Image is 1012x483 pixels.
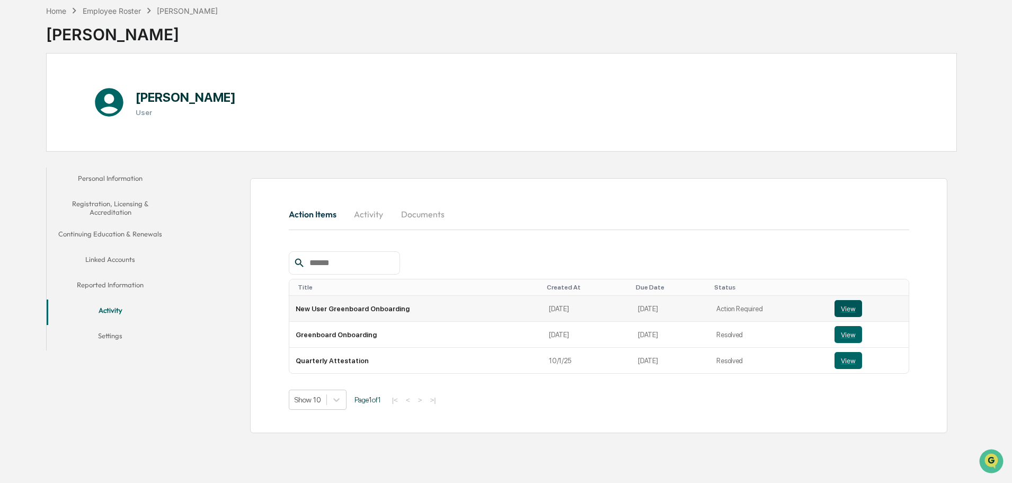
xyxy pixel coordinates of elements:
[714,284,823,291] div: Toggle SortBy
[47,168,174,350] div: secondary tabs example
[47,168,174,193] button: Personal Information
[632,348,710,373] td: [DATE]
[6,150,71,169] a: 🔎Data Lookup
[415,396,425,405] button: >
[543,348,632,373] td: 10/1/25
[47,274,174,300] button: Reported Information
[157,6,218,15] div: [PERSON_NAME]
[978,448,1007,477] iframe: Open customer support
[835,300,902,317] a: View
[636,284,706,291] div: Toggle SortBy
[47,249,174,274] button: Linked Accounts
[47,223,174,249] button: Continuing Education & Renewals
[289,201,909,227] div: secondary tabs example
[543,322,632,348] td: [DATE]
[354,396,381,404] span: Page 1 of 1
[835,352,862,369] button: View
[180,84,193,97] button: Start new chat
[75,179,128,188] a: Powered byPylon
[105,180,128,188] span: Pylon
[289,322,543,348] td: Greenboard Onboarding
[835,326,862,343] button: View
[403,396,413,405] button: <
[47,193,174,223] button: Registration, Licensing & Accreditation
[46,16,218,44] div: [PERSON_NAME]
[47,300,174,325] button: Activity
[835,326,902,343] a: View
[11,81,30,100] img: 1746055101610-c473b297-6a78-478c-a979-82029cc54cd1
[632,296,710,322] td: [DATE]
[83,6,141,15] div: Employee Roster
[87,134,131,144] span: Attestations
[345,201,393,227] button: Activity
[835,352,902,369] a: View
[21,134,68,144] span: Preclearance
[547,284,627,291] div: Toggle SortBy
[393,201,453,227] button: Documents
[289,201,345,227] button: Action Items
[632,322,710,348] td: [DATE]
[427,396,439,405] button: >|
[46,6,66,15] div: Home
[36,92,134,100] div: We're available if you need us!
[136,90,236,105] h1: [PERSON_NAME]
[136,108,236,117] h3: User
[710,322,828,348] td: Resolved
[837,284,904,291] div: Toggle SortBy
[11,155,19,163] div: 🔎
[710,348,828,373] td: Resolved
[11,135,19,143] div: 🖐️
[543,296,632,322] td: [DATE]
[298,284,538,291] div: Toggle SortBy
[710,296,828,322] td: Action Required
[289,348,543,373] td: Quarterly Attestation
[36,81,174,92] div: Start new chat
[289,296,543,322] td: New User Greenboard Onboarding
[389,396,401,405] button: |<
[6,129,73,148] a: 🖐️Preclearance
[835,300,862,317] button: View
[77,135,85,143] div: 🗄️
[11,22,193,39] p: How can we help?
[47,325,174,350] button: Settings
[73,129,136,148] a: 🗄️Attestations
[21,154,67,164] span: Data Lookup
